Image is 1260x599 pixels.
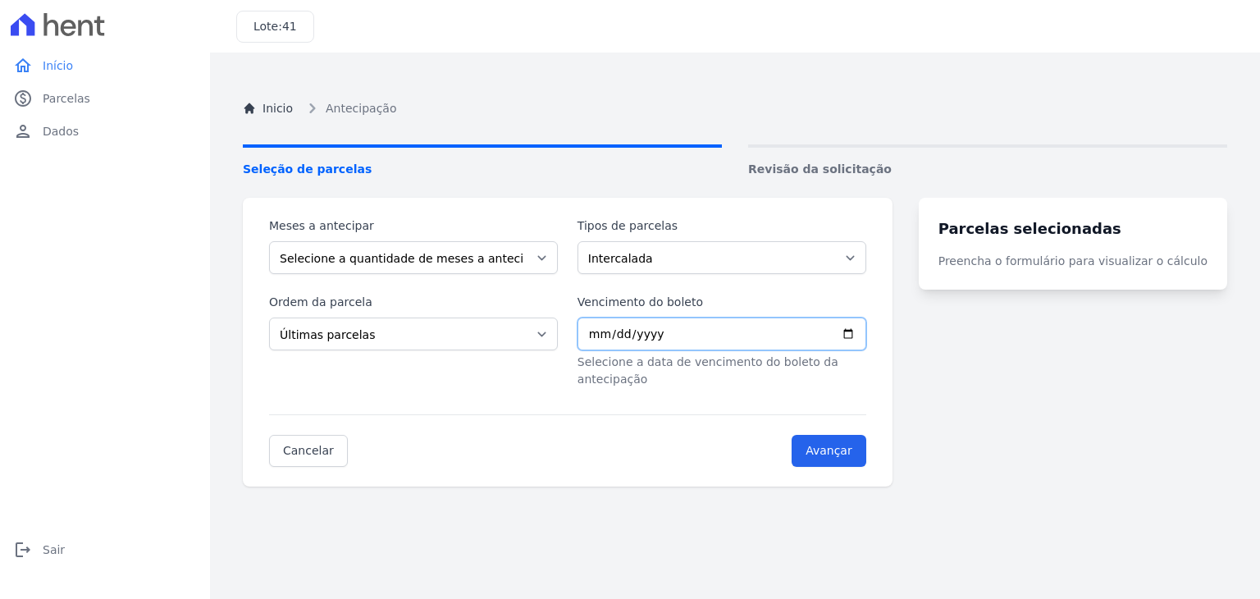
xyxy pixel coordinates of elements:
label: Meses a antecipar [269,217,558,235]
label: Tipos de parcelas [577,217,866,235]
h3: Parcelas selecionadas [938,217,1207,240]
label: Ordem da parcela [269,294,558,311]
span: Parcelas [43,90,90,107]
p: Selecione a data de vencimento do boleto da antecipação [577,354,866,388]
h3: Lote: [253,18,297,35]
nav: Breadcrumb [243,98,1227,118]
span: Antecipação [326,100,396,117]
span: Início [43,57,73,74]
label: Vencimento do boleto [577,294,866,311]
nav: Progress [243,144,1227,178]
i: person [13,121,33,141]
input: Avançar [792,435,866,467]
a: paidParcelas [7,82,203,115]
p: Preencha o formulário para visualizar o cálculo [938,253,1207,270]
span: Dados [43,123,79,139]
a: personDados [7,115,203,148]
a: homeInício [7,49,203,82]
span: Revisão da solicitação [748,161,1227,178]
a: logoutSair [7,533,203,566]
i: paid [13,89,33,108]
a: Inicio [243,100,293,117]
span: Seleção de parcelas [243,161,722,178]
span: 41 [282,20,297,33]
span: Sair [43,542,65,558]
i: home [13,56,33,75]
i: logout [13,540,33,560]
a: Cancelar [269,435,348,467]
